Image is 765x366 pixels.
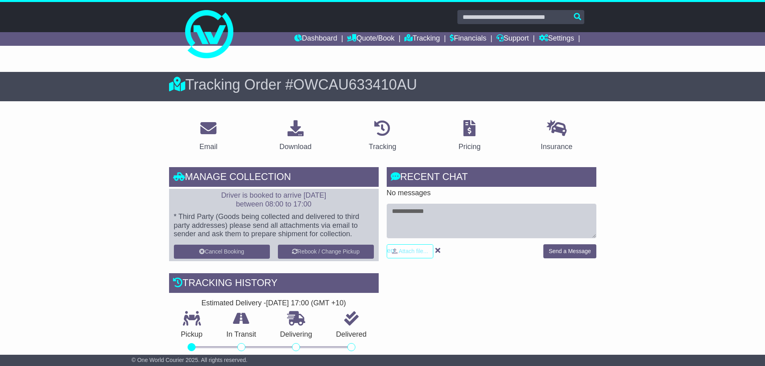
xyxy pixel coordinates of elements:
[324,330,379,339] p: Delivered
[278,245,374,259] button: Rebook / Change Pickup
[169,330,215,339] p: Pickup
[541,141,573,152] div: Insurance
[169,167,379,189] div: Manage collection
[214,330,268,339] p: In Transit
[274,117,317,155] a: Download
[363,117,401,155] a: Tracking
[169,273,379,295] div: Tracking history
[174,213,374,239] p: * Third Party (Goods being collected and delivered to third party addresses) please send all atta...
[387,167,596,189] div: RECENT CHAT
[174,245,270,259] button: Cancel Booking
[174,191,374,209] p: Driver is booked to arrive [DATE] between 08:00 to 17:00
[279,141,312,152] div: Download
[169,76,596,93] div: Tracking Order #
[453,117,486,155] a: Pricing
[450,32,486,46] a: Financials
[132,357,248,363] span: © One World Courier 2025. All rights reserved.
[543,244,596,258] button: Send a Message
[294,32,337,46] a: Dashboard
[169,299,379,308] div: Estimated Delivery -
[293,76,417,93] span: OWCAU633410AU
[194,117,222,155] a: Email
[539,32,574,46] a: Settings
[199,141,217,152] div: Email
[387,189,596,198] p: No messages
[404,32,440,46] a: Tracking
[369,141,396,152] div: Tracking
[268,330,324,339] p: Delivering
[496,32,529,46] a: Support
[459,141,481,152] div: Pricing
[266,299,346,308] div: [DATE] 17:00 (GMT +10)
[536,117,578,155] a: Insurance
[347,32,394,46] a: Quote/Book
